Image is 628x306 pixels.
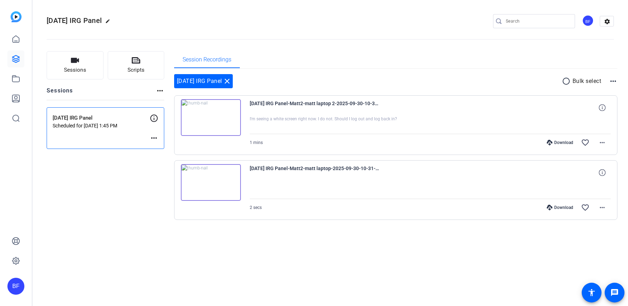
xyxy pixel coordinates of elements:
p: [DATE] IRG Panel [53,114,150,122]
mat-icon: radio_button_unchecked [562,77,573,85]
span: Sessions [64,66,86,74]
input: Search [506,17,569,25]
mat-icon: accessibility [587,288,596,297]
mat-icon: more_horiz [150,134,158,142]
img: blue-gradient.svg [11,11,22,22]
div: [DATE] IRG Panel [174,74,233,88]
img: thumb-nail [181,164,241,201]
mat-icon: settings [600,16,614,27]
div: BF [7,278,24,295]
h2: Sessions [47,86,73,100]
span: [DATE] IRG Panel-Matt2-matt laptop 2-2025-09-30-10-31-32-252-1 [250,99,380,116]
button: Scripts [108,51,165,79]
p: Bulk select [573,77,602,85]
mat-icon: more_horiz [598,203,606,212]
mat-icon: more_horiz [609,77,617,85]
div: Download [543,140,577,145]
mat-icon: message [610,288,619,297]
mat-icon: favorite_border [581,203,590,212]
mat-icon: favorite_border [581,138,590,147]
span: Session Recordings [183,57,231,62]
button: Sessions [47,51,103,79]
mat-icon: more_horiz [598,138,606,147]
span: [DATE] IRG Panel [47,16,102,25]
span: Scripts [128,66,144,74]
span: [DATE] IRG Panel-Matt2-matt laptop-2025-09-30-10-31-06-197-1 [250,164,380,181]
div: BF [582,15,594,26]
ngx-avatar: Brian Forrest [582,15,594,27]
span: 2 secs [250,205,262,210]
p: Scheduled for [DATE] 1:45 PM [53,123,150,128]
div: Download [543,205,577,210]
mat-icon: close [223,77,231,85]
span: 1 mins [250,140,263,145]
img: thumb-nail [181,99,241,136]
mat-icon: edit [105,19,114,27]
mat-icon: more_horiz [156,86,164,95]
